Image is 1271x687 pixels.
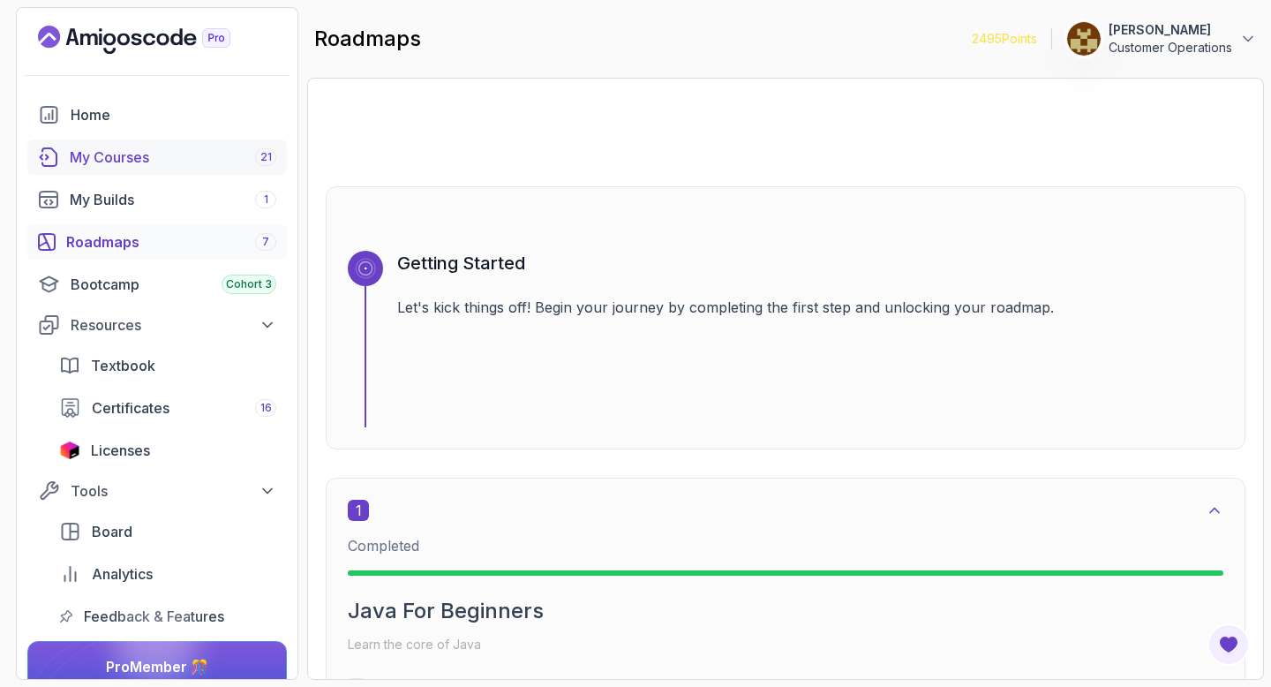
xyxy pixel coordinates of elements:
span: 7 [262,235,269,249]
a: board [49,514,287,549]
span: Completed [348,537,419,555]
div: Bootcamp [71,274,276,295]
p: 2495 Points [972,30,1037,48]
span: Analytics [92,563,153,585]
span: Certificates [92,397,169,419]
div: Roadmaps [66,231,276,253]
h3: Getting Started [397,251,1223,276]
span: Licenses [91,440,150,461]
a: roadmaps [27,224,287,260]
button: Tools [27,475,287,507]
span: Feedback & Features [84,606,224,627]
span: 21 [260,150,272,164]
a: textbook [49,348,287,383]
p: [PERSON_NAME] [1109,21,1232,39]
p: Let's kick things off! Begin your journey by completing the first step and unlocking your roadmap. [397,297,1223,318]
button: Resources [27,309,287,341]
div: My Builds [70,189,276,210]
span: 1 [264,193,268,207]
button: user profile image[PERSON_NAME]Customer Operations [1066,21,1257,57]
a: analytics [49,556,287,592]
h2: roadmaps [314,25,421,53]
div: Resources [71,314,276,336]
div: Home [71,104,276,125]
img: user profile image [1067,22,1101,56]
a: bootcamp [27,267,287,302]
a: builds [27,182,287,217]
p: Learn the core of Java [348,632,1223,657]
span: 1 [348,500,369,521]
div: My Courses [70,147,276,168]
h2: Java For Beginners [348,597,1223,625]
span: Cohort 3 [226,277,272,291]
button: Open Feedback Button [1207,623,1250,666]
a: feedback [49,599,287,634]
p: Customer Operations [1109,39,1232,57]
a: Landing page [38,26,271,54]
a: home [27,97,287,132]
span: Textbook [91,355,155,376]
a: courses [27,140,287,175]
span: Board [92,521,132,542]
a: licenses [49,433,287,468]
div: Tools [71,480,276,502]
img: jetbrains icon [59,442,80,459]
span: 16 [260,401,272,415]
a: certificates [49,390,287,426]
